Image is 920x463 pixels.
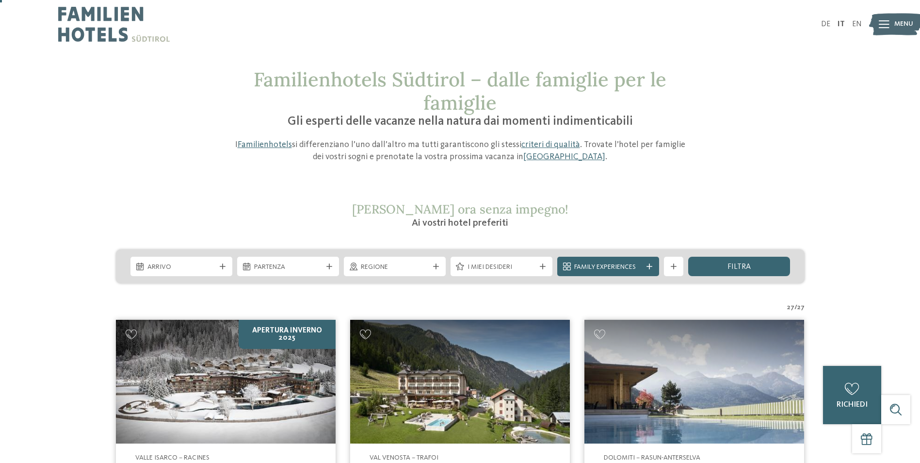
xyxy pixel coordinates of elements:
a: [GEOGRAPHIC_DATA] [523,152,605,161]
span: Menu [894,19,913,29]
span: Ai vostri hotel preferiti [412,218,508,228]
span: Val Venosta – Trafoi [370,454,438,461]
a: criteri di qualità [521,140,580,149]
a: richiedi [823,366,881,424]
img: Cercate un hotel per famiglie? Qui troverete solo i migliori! [116,320,336,444]
span: [PERSON_NAME] ora senza impegno! [352,201,568,217]
a: Familienhotels [238,140,292,149]
p: I si differenziano l’uno dall’altro ma tutti garantiscono gli stessi . Trovate l’hotel per famigl... [230,139,691,163]
span: Valle Isarco – Racines [135,454,210,461]
span: Family Experiences [574,263,642,272]
span: Dolomiti – Rasun-Anterselva [604,454,700,461]
span: 27 [787,303,794,313]
a: DE [821,20,830,28]
span: 27 [797,303,805,313]
span: Familienhotels Südtirol – dalle famiglie per le famiglie [254,67,666,115]
img: Cercate un hotel per famiglie? Qui troverete solo i migliori! [350,320,570,444]
span: Partenza [254,263,322,272]
a: EN [852,20,862,28]
span: filtra [727,263,751,271]
span: richiedi [837,401,868,409]
a: IT [838,20,845,28]
span: / [794,303,797,313]
img: Cercate un hotel per famiglie? Qui troverete solo i migliori! [584,320,804,444]
span: I miei desideri [468,263,535,272]
span: Gli esperti delle vacanze nella natura dai momenti indimenticabili [288,116,633,128]
span: Arrivo [147,263,215,272]
span: Regione [361,263,429,272]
